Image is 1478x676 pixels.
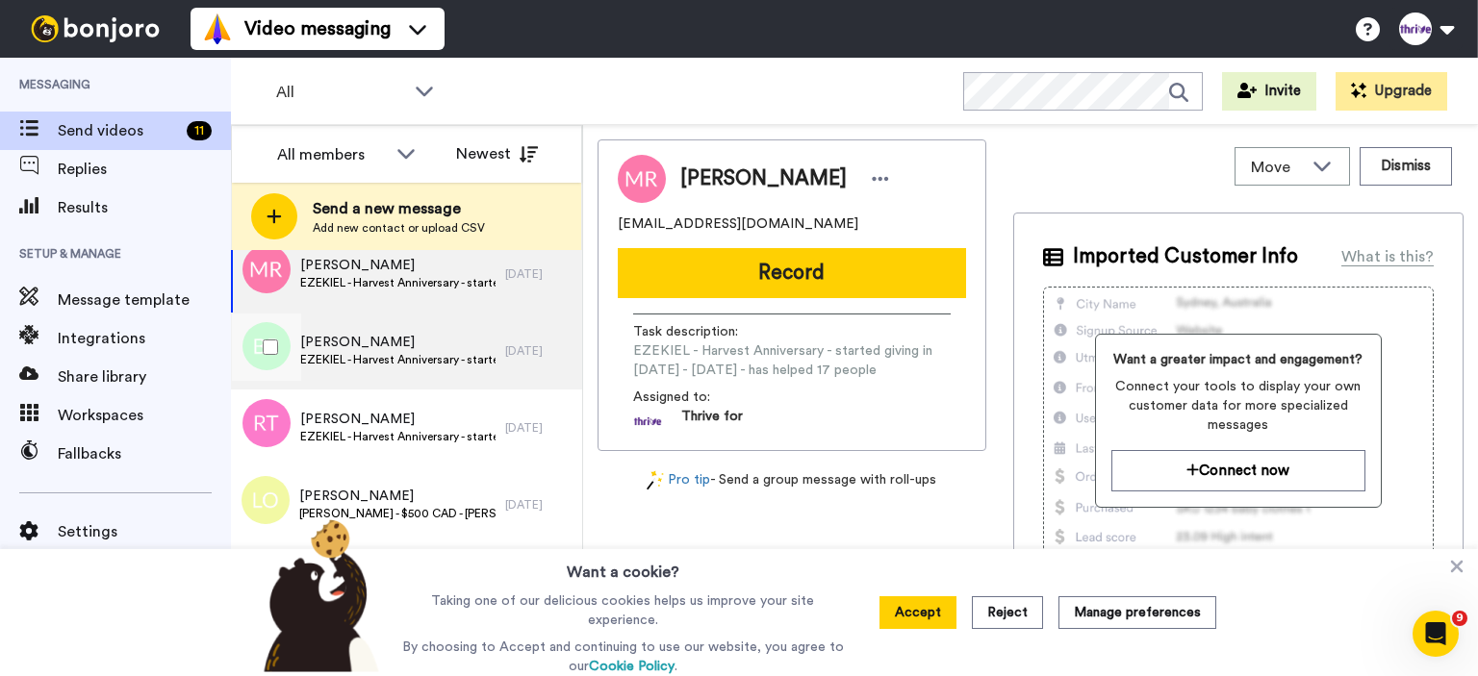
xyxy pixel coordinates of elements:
[300,352,496,367] span: EZEKIEL - Harvest Anniversary - started giving in [DATE] - [DATE] - has helped 307 people
[879,596,956,629] button: Accept
[1336,72,1447,111] button: Upgrade
[244,15,391,42] span: Video messaging
[313,220,485,236] span: Add new contact or upload CSV
[598,470,986,490] div: - Send a group message with roll-ups
[276,81,405,104] span: All
[397,638,849,676] p: By choosing to Accept and continuing to use our website, you agree to our .
[300,410,496,429] span: [PERSON_NAME]
[246,518,389,672] img: bear-with-cookie.png
[300,429,496,444] span: EZEKIEL - Harvest Anniversary - started giving in [DATE] - [DATE] - has helped 973 people
[442,135,552,173] button: Newest
[242,399,291,447] img: rt.png
[633,322,768,341] span: Task description :
[202,13,233,44] img: vm-color.svg
[505,497,573,513] div: [DATE]
[1452,611,1467,626] span: 9
[242,476,290,524] img: lo.png
[397,591,849,630] p: Taking one of our delicious cookies helps us improve your site experience.
[647,470,710,490] a: Pro tip
[58,119,179,142] span: Send videos
[242,245,291,293] img: mr.png
[505,420,573,436] div: [DATE]
[647,470,664,490] img: magic-wand.svg
[299,506,496,521] span: [PERSON_NAME] - $500 CAD - [PERSON_NAME] - first donation - dedicated to: [PERSON_NAME] has intro...
[23,15,167,42] img: bj-logo-header-white.svg
[58,404,231,427] span: Workspaces
[277,143,387,166] div: All members
[567,549,679,584] h3: Want a cookie?
[618,214,858,234] span: [EMAIL_ADDRESS][DOMAIN_NAME]
[1111,350,1365,369] span: Want a greater impact and engagement?
[681,407,743,436] span: Thrive for
[1058,596,1216,629] button: Manage preferences
[187,121,212,140] div: 11
[300,256,496,275] span: [PERSON_NAME]
[1111,377,1365,435] span: Connect your tools to display your own customer data for more specialized messages
[1341,245,1434,268] div: What is this?
[300,275,496,290] span: EZEKIEL - Harvest Anniversary - started giving in [DATE] - [DATE] - has helped 17 people
[1413,611,1459,657] iframe: Intercom live chat
[300,333,496,352] span: [PERSON_NAME]
[58,288,231,312] span: Message template
[1111,450,1365,491] button: Connect now
[618,155,666,203] img: Image of Michael Reed
[299,487,496,506] span: [PERSON_NAME]
[58,327,231,350] span: Integrations
[633,388,768,407] span: Assigned to:
[1360,147,1452,186] button: Dismiss
[505,266,573,282] div: [DATE]
[58,196,231,219] span: Results
[618,248,966,298] button: Record
[633,407,662,436] img: a6609952-7036-4240-ab35-44f8fc919bd6-1725468329.jpg
[58,520,231,543] span: Settings
[1222,72,1316,111] button: Invite
[1073,242,1298,271] span: Imported Customer Info
[58,442,231,465] span: Fallbacks
[589,660,675,673] a: Cookie Policy
[58,365,231,388] span: Share library
[633,341,951,380] span: EZEKIEL - Harvest Anniversary - started giving in [DATE] - [DATE] - has helped 17 people
[58,158,231,181] span: Replies
[972,596,1043,629] button: Reject
[505,343,573,359] div: [DATE]
[313,197,485,220] span: Send a new message
[680,164,847,193] span: [PERSON_NAME]
[1251,156,1303,179] span: Move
